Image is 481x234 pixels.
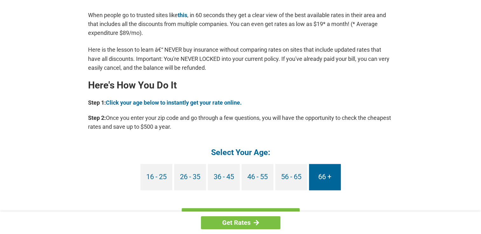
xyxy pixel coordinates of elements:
[309,164,341,190] a: 66 +
[88,114,106,121] b: Step 2:
[88,147,393,158] h4: Select Your Age:
[201,216,280,229] a: Get Rates
[88,114,393,131] p: Once you enter your zip code and go through a few questions, you will have the opportunity to che...
[88,80,393,90] h2: Here's How You Do It
[88,45,393,72] p: Here is the lesson to learn â€“ NEVER buy insurance without comparing rates on sites that include...
[106,99,242,106] a: Click your age below to instantly get your rate online.
[88,99,106,106] b: Step 1:
[275,164,307,190] a: 56 - 65
[242,164,273,190] a: 46 - 55
[141,164,172,190] a: 16 - 25
[178,12,187,18] a: this
[182,208,299,226] a: Find My Rate - Enter Zip Code
[174,164,206,190] a: 26 - 35
[208,164,240,190] a: 36 - 45
[88,11,393,37] p: When people go to trusted sites like , in 60 seconds they get a clear view of the best available ...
